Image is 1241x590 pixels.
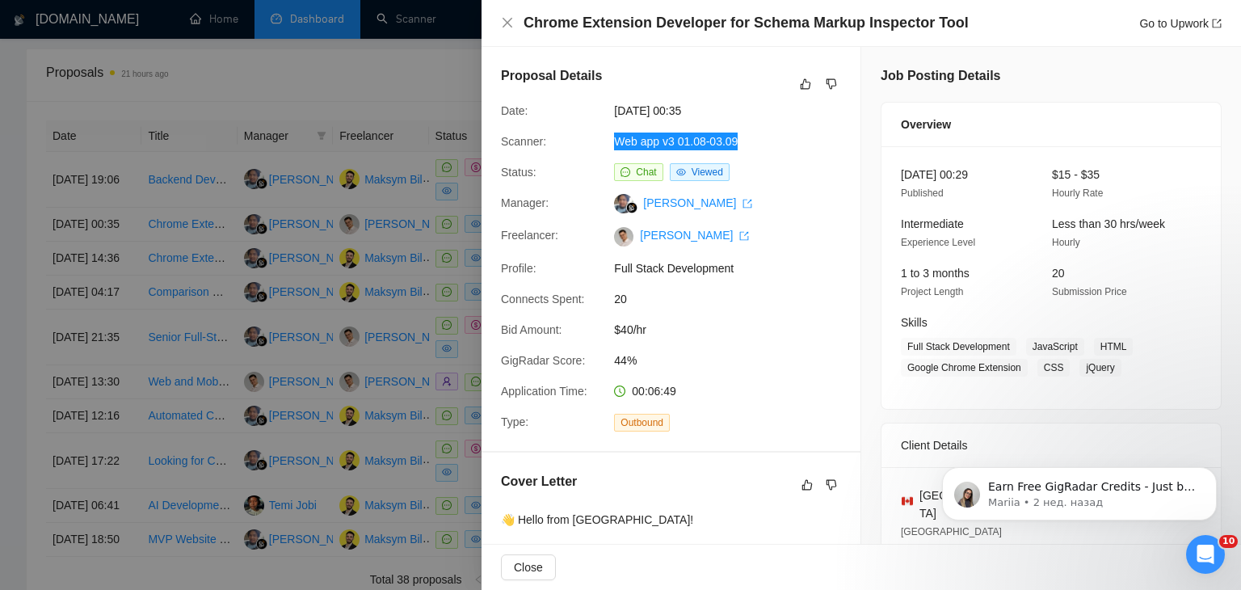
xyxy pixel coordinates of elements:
span: JavaScript [1026,338,1084,356]
span: Experience Level [901,237,975,248]
span: Less than 30 hrs/week [1052,217,1165,230]
a: Go to Upworkexport [1139,17,1222,30]
span: 20 [614,290,856,308]
span: like [800,78,811,91]
span: Hourly Rate [1052,188,1103,199]
a: [PERSON_NAME] export [643,196,752,209]
span: dislike [826,478,837,491]
span: Hourly [1052,237,1080,248]
button: like [797,475,817,495]
span: Bid Amount: [501,323,562,336]
button: like [796,74,815,94]
h5: Proposal Details [501,66,602,86]
iframe: To enrich screen reader interactions, please activate Accessibility in Grammarly extension settings [918,433,1241,546]
div: Client Details [901,424,1201,467]
span: 1 to 3 months [901,267,970,280]
span: clock-circle [614,386,625,397]
img: gigradar-bm.png [626,202,637,213]
span: export [739,231,749,241]
h4: Chrome Extension Developer for Schema Markup Inspector Tool [524,13,969,33]
button: dislike [822,475,841,495]
span: Full Stack Development [614,259,856,277]
button: Close [501,554,556,580]
span: Date: [501,104,528,117]
span: eye [676,167,686,177]
span: export [742,199,752,209]
button: dislike [822,74,841,94]
span: $40/hr [614,321,856,339]
span: Intermediate [901,217,964,230]
span: Type: [501,415,528,428]
span: GigRadar Score: [501,354,585,367]
span: export [1212,19,1222,28]
span: [GEOGRAPHIC_DATA] 06:31 PM [901,526,1002,556]
img: 🇨🇦 [902,495,913,507]
span: Status: [501,166,536,179]
span: Skills [901,316,928,329]
span: Outbound [614,414,670,432]
iframe: Intercom live chat [1186,535,1225,574]
button: Close [501,16,514,30]
h5: Cover Letter [501,472,577,491]
span: Scanner: [501,135,546,148]
span: close [501,16,514,29]
span: Published [901,188,944,199]
span: like [801,478,813,491]
img: c19ECbZgOl08A6Ui5sQb-9FM_-v5GJQdUTenEpNnPKQgIbDlBrRvUrs7NG372aDIOc [614,227,633,247]
span: 00:06:49 [632,385,676,398]
span: [DATE] 00:35 [614,102,856,120]
a: Web app v3 01.08-03.09 [614,135,738,148]
span: Application Time: [501,385,587,398]
span: 20 [1052,267,1065,280]
span: Project Length [901,286,963,297]
span: Connects Spent: [501,293,585,306]
span: dislike [826,78,837,91]
span: Submission Price [1052,286,1127,297]
span: Viewed [692,166,723,178]
span: Google Chrome Extension [901,359,1028,377]
span: Overview [901,116,951,133]
span: Close [514,558,543,576]
span: Chat [636,166,656,178]
span: jQuery [1079,359,1121,377]
span: Freelancer: [501,229,558,242]
span: [DATE] 00:29 [901,168,968,181]
span: $15 - $35 [1052,168,1100,181]
span: Full Stack Development [901,338,1016,356]
span: Profile: [501,262,536,275]
span: message [620,167,630,177]
span: 10 [1219,535,1238,548]
a: [PERSON_NAME] export [640,229,749,242]
h5: Job Posting Details [881,66,1000,86]
span: CSS [1037,359,1071,377]
span: Manager: [501,196,549,209]
span: HTML [1094,338,1134,356]
span: 44% [614,352,856,369]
